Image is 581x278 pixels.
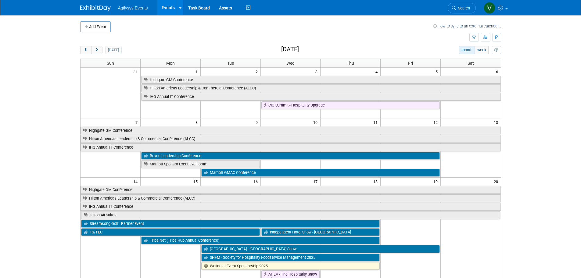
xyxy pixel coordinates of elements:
[81,135,501,143] a: Hilton Americas Leadership & Commercial Conference (ALCC)
[81,143,501,151] a: IHG Annual IT Conference
[493,178,501,185] span: 20
[133,178,140,185] span: 14
[433,178,440,185] span: 19
[448,3,476,13] a: Search
[201,169,440,177] a: Marriott GMAC Conference
[81,194,501,202] a: Hilton Americas Leadership & Commercial Conference (ALCC)
[81,127,501,135] a: Highgate GM Conference
[313,118,320,126] span: 10
[373,178,380,185] span: 18
[81,211,500,219] a: Hilton All Suites
[255,68,260,75] span: 2
[375,68,380,75] span: 4
[435,68,440,75] span: 5
[193,178,200,185] span: 15
[105,46,121,54] button: [DATE]
[80,5,111,11] img: ExhibitDay
[141,152,440,160] a: Boyne Leadership Conference
[347,61,354,66] span: Thu
[261,228,380,236] a: Independent Hotel Show - [GEOGRAPHIC_DATA]
[227,61,234,66] span: Tue
[281,46,299,53] h2: [DATE]
[91,46,102,54] button: next
[195,68,200,75] span: 1
[81,220,380,228] a: Streamsong Golf - Partner Event
[133,68,140,75] span: 31
[492,46,501,54] button: myCustomButton
[141,93,501,101] a: IHG Annual IT Conference
[286,61,295,66] span: Wed
[494,48,498,52] i: Personalize Calendar
[141,236,380,244] a: TribalNet (TribalHub Annual Conference)
[201,245,440,253] a: [GEOGRAPHIC_DATA] - [GEOGRAPHIC_DATA] Show
[81,203,501,211] a: IHG Annual IT Conference
[456,6,470,10] span: Search
[201,254,380,262] a: SHFM - Society for Hospitality Foodservice Management 2025
[166,61,175,66] span: Mon
[433,24,501,28] a: How to sync to an external calendar...
[459,46,475,54] button: month
[141,84,501,92] a: Hilton Americas Leadership & Commercial Conference (ALCC)
[141,160,260,168] a: Marriott Sponsor Executive Forum
[135,118,140,126] span: 7
[261,101,440,109] a: CIO Summit - Hospitality Upgrade
[195,118,200,126] span: 8
[313,178,320,185] span: 17
[468,61,474,66] span: Sat
[315,68,320,75] span: 3
[201,262,380,270] a: Wellness Event Sponsorship 2025
[81,186,501,194] a: Highgate GM Conference
[433,118,440,126] span: 12
[255,118,260,126] span: 9
[118,5,148,10] span: Agilysys Events
[141,76,501,84] a: Highgate GM Conference
[80,46,91,54] button: prev
[81,228,260,236] a: FS/TEC
[80,21,111,32] button: Add Event
[475,46,489,54] button: week
[107,61,114,66] span: Sun
[493,118,501,126] span: 13
[373,118,380,126] span: 11
[484,2,495,14] img: Vaitiare Munoz
[253,178,260,185] span: 16
[408,61,413,66] span: Fri
[495,68,501,75] span: 6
